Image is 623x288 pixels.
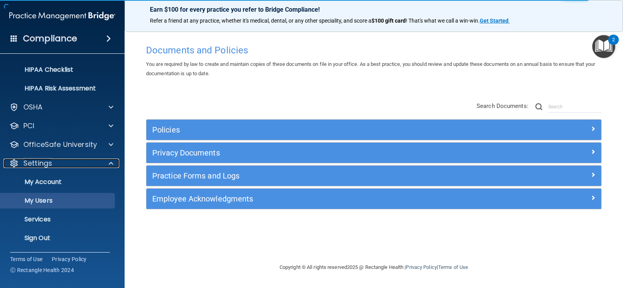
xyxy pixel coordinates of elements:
[9,102,113,112] a: OSHA
[23,140,97,149] p: OfficeSafe University
[477,102,528,110] span: Search Documents:
[52,255,87,263] a: Privacy Policy
[9,159,113,168] a: Settings
[548,101,602,113] input: Search
[23,33,77,44] h4: Compliance
[10,255,42,263] a: Terms of Use
[438,264,468,270] a: Terms of Use
[152,125,482,134] h5: Policies
[152,147,595,159] a: Privacy Documents
[9,140,113,149] a: OfficeSafe University
[5,216,111,223] p: Services
[152,194,482,203] h5: Employee Acknowledgments
[9,8,115,24] img: PMB logo
[146,61,595,76] span: You are required by law to create and maintain copies of these documents on file in your office. ...
[152,148,482,157] h5: Privacy Documents
[152,170,595,182] a: Practice Forms and Logs
[9,121,113,131] a: PCI
[480,18,510,24] a: Get Started
[5,234,111,242] p: Sign Out
[406,18,480,24] span: ! That's what we call a win-win.
[480,18,509,24] strong: Get Started
[371,18,406,24] strong: $100 gift card
[232,255,516,280] div: Copyright © All rights reserved 2025 @ Rectangle Health | |
[150,18,371,24] span: Refer a friend at any practice, whether it's medical, dental, or any other speciality, and score a
[23,102,43,112] p: OSHA
[535,103,542,110] img: ic-search.3b580494.png
[406,264,436,270] a: Privacy Policy
[5,66,111,74] p: HIPAA Checklist
[152,193,595,205] a: Employee Acknowledgments
[152,124,595,136] a: Policies
[5,178,111,186] p: My Account
[23,159,52,168] p: Settings
[592,35,615,58] button: Open Resource Center, 2 new notifications
[612,40,615,50] div: 2
[10,266,74,274] span: Ⓒ Rectangle Health 2024
[5,197,111,205] p: My Users
[146,45,602,55] h4: Documents and Policies
[23,121,34,131] p: PCI
[150,6,598,13] p: Earn $100 for every practice you refer to Bridge Compliance!
[5,85,111,92] p: HIPAA Risk Assessment
[152,171,482,180] h5: Practice Forms and Logs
